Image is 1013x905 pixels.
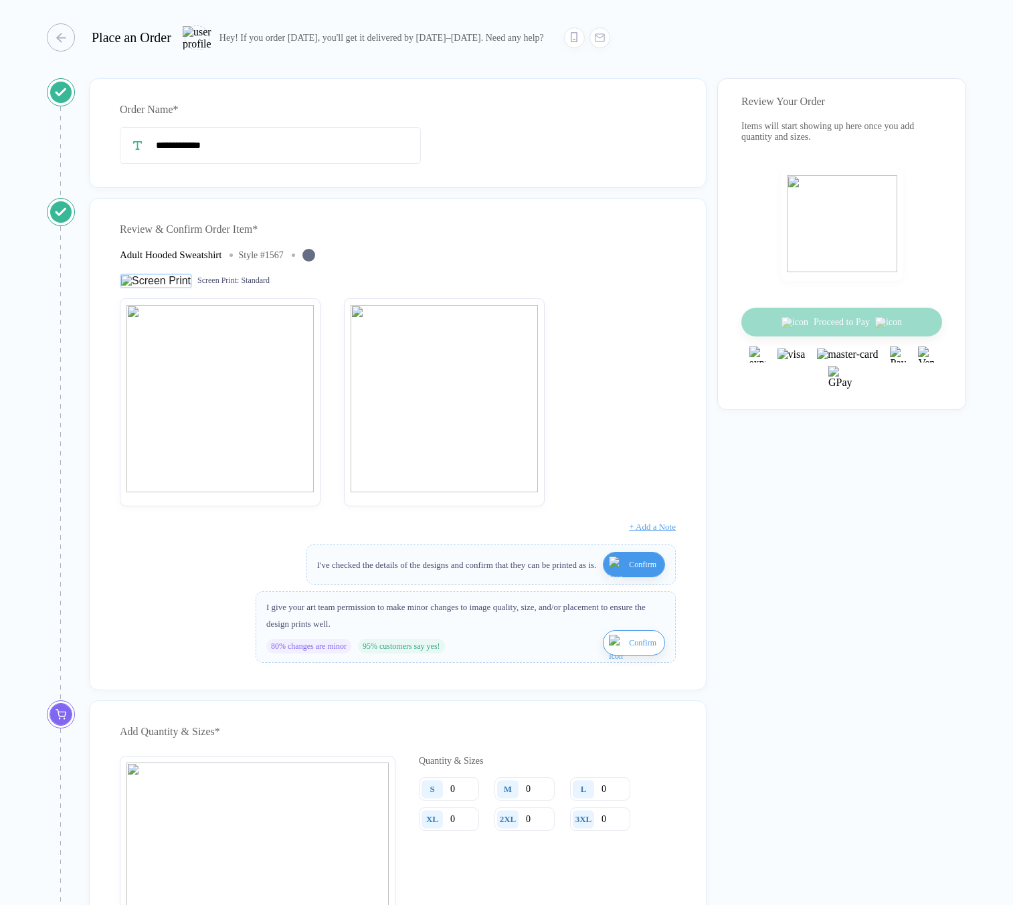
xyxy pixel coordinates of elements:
div: M [504,784,512,795]
div: Add Quantity & Sizes [120,721,676,742]
div: Hey! If you order [DATE], you'll get it delivered by [DATE]–[DATE]. Need any help? [219,32,544,43]
div: I give your art team permission to make minor changes to image quality, size, and/or placement to... [266,599,665,632]
div: Review & Confirm Order Item [120,219,676,240]
div: Items will start showing up here once you add quantity and sizes. [741,121,942,142]
img: image_error.svg [351,305,538,492]
img: GPay [828,366,855,393]
img: master-card [817,348,878,361]
div: Place an Order [92,30,171,45]
div: 80% changes are minor [266,639,351,653]
div: L [581,784,587,795]
img: Paypal [890,346,906,363]
span: + Add a Note [629,522,676,532]
img: express [749,346,765,363]
img: visa [777,348,806,361]
div: I've checked the details of the designs and confirm that they can be printed as is. [317,557,596,573]
img: icon [609,557,626,589]
button: + Add a Note [629,516,676,538]
span: Confirm [629,632,656,653]
img: image_error.svg [126,305,314,492]
div: XL [426,814,438,825]
div: 2XL [500,814,517,825]
button: iconConfirm [603,630,665,656]
div: Quantity & Sizes [419,756,676,767]
div: 3XL [575,814,592,825]
button: iconConfirm [603,552,665,577]
img: user profile [183,26,211,49]
img: icon [609,635,626,667]
div: Order Name [120,99,676,120]
img: Screen Print [120,274,192,288]
div: Review Your Order [741,96,942,108]
div: Style # 1567 [238,250,283,261]
div: S [430,784,434,795]
img: shopping_bag.png [787,175,897,272]
div: 95% customers say yes! [358,639,445,653]
span: Screen Print : [197,276,239,286]
span: Confirm [629,554,656,575]
div: Adult Hooded Sweatshirt [120,249,221,261]
img: Venmo [918,346,934,363]
span: Standard [241,276,270,286]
